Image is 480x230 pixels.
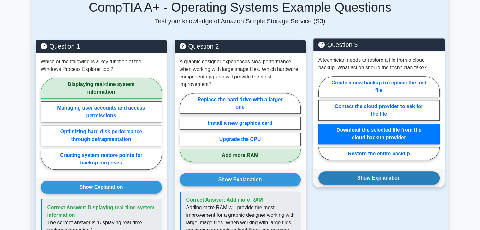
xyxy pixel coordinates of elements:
label: Upgrade the CPU [180,133,301,146]
button: Show Explanation [318,171,440,185]
p: Test your knowledge of Amazon Simple Storage Service (S3) [36,17,445,25]
span: Correct Answer: Displaying real-time system information [47,205,155,218]
label: Download the selected file from the cloud backup provider [318,124,440,144]
label: Restore the entire backup [318,147,440,160]
button: Show Explanation [180,173,301,186]
label: Install a new graphics card [180,117,301,130]
button: Show Explanation [41,181,162,194]
p: Which of the following is a key function of the Windows Process Explorer tool? [41,58,162,73]
h5: Question 1 [41,43,162,50]
span: Correct Answer: Add more RAM [186,197,263,203]
label: Add more RAM [180,149,301,162]
label: Displaying real-time system information [41,78,162,99]
label: Creating system restore points for backup purposes [41,149,162,170]
label: Managing user accounts and access permissions [41,101,162,122]
label: Optimizing hard disk performance through defragmentation [41,125,162,146]
label: Contact the cloud provider to ask for the file [318,100,440,121]
p: A technician needs to restore a file from a cloud backup. What action should the technician take? [318,56,440,72]
h5: Question 3 [318,41,440,49]
h5: Question 2 [180,43,301,50]
label: Create a new backup to replace the lost file [318,76,440,97]
p: A graphic designer experiences slow performance when working with large image files. Which hardwa... [180,58,301,88]
label: Replace the hard drive with a larger one [180,93,301,114]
